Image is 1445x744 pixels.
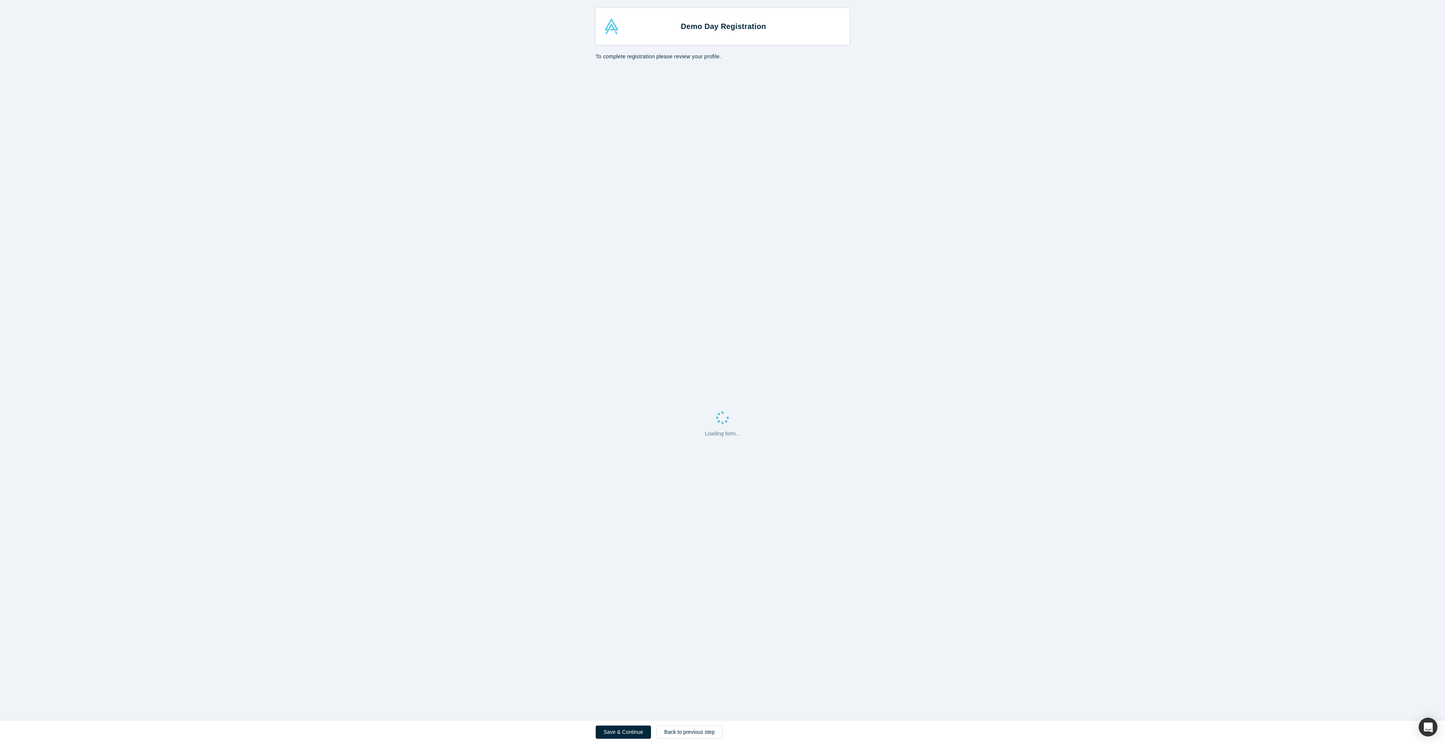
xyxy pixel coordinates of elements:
[596,726,651,739] button: Save & Continue
[596,50,849,61] p: To complete registration please review your profile.
[656,726,722,739] a: Back to previous step
[681,22,766,30] strong: Demo Day Registration
[705,430,740,438] p: Loading form...
[604,18,619,34] img: Alchemist Accelerator Logo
